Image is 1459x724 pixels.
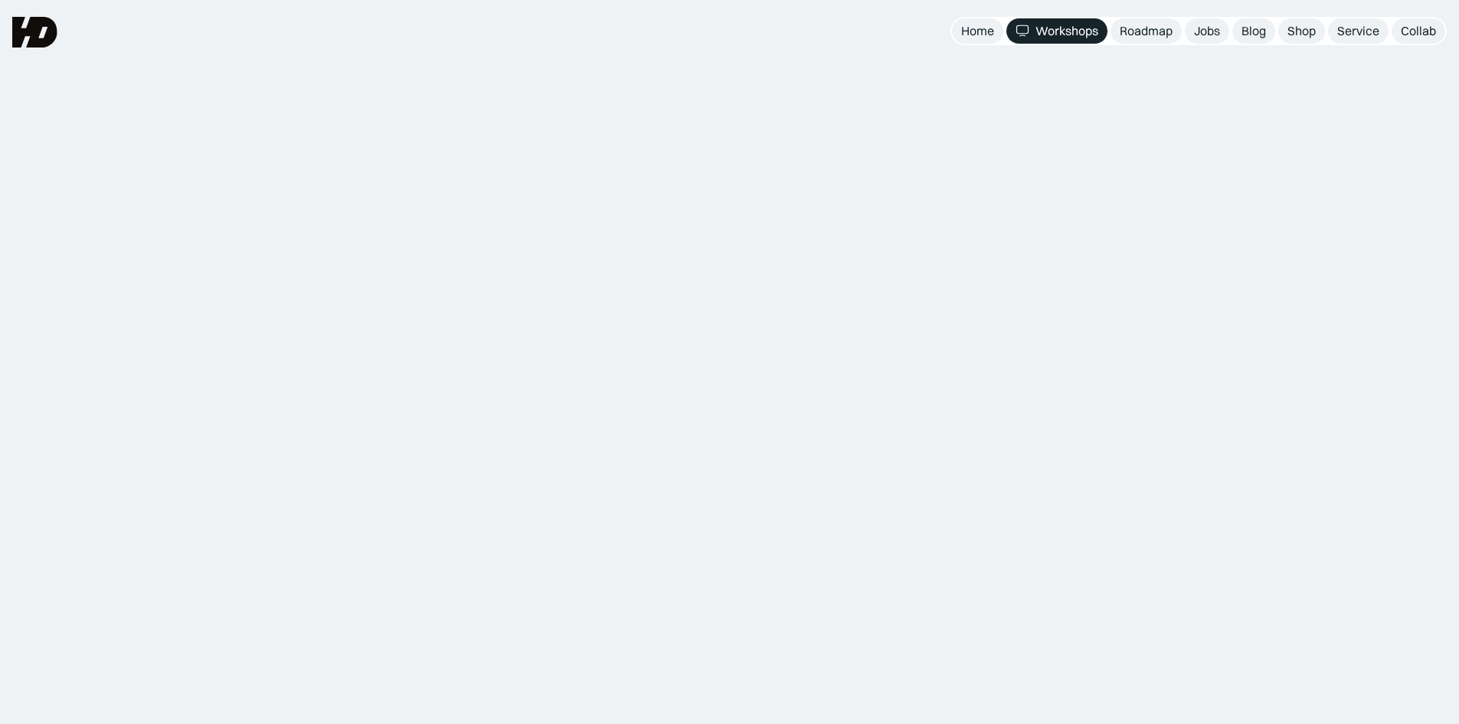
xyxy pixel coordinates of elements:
a: Service [1328,18,1389,44]
div: Workshops [1035,23,1098,39]
div: Shop [1287,23,1316,39]
div: Service [1337,23,1379,39]
div: Jobs [1194,23,1220,39]
a: Collab [1392,18,1445,44]
a: Home [952,18,1003,44]
a: Jobs [1185,18,1229,44]
div: Collab [1401,23,1436,39]
a: Roadmap [1111,18,1182,44]
a: Workshops [1006,18,1107,44]
a: Blog [1232,18,1275,44]
div: Roadmap [1120,23,1173,39]
div: Blog [1241,23,1266,39]
a: Shop [1278,18,1325,44]
div: Home [961,23,994,39]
